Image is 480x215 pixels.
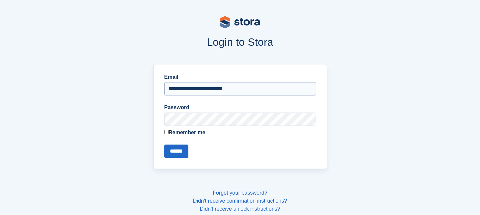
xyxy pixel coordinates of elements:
input: Remember me [164,130,169,134]
label: Email [164,73,316,81]
label: Remember me [164,129,316,137]
a: Forgot your password? [213,190,267,196]
img: stora-logo-53a41332b3708ae10de48c4981b4e9114cc0af31d8433b30ea865607fb682f29.svg [220,16,260,28]
a: Didn't receive confirmation instructions? [193,198,287,204]
a: Didn't receive unlock instructions? [200,206,280,212]
h1: Login to Stora [26,36,454,48]
label: Password [164,103,316,112]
